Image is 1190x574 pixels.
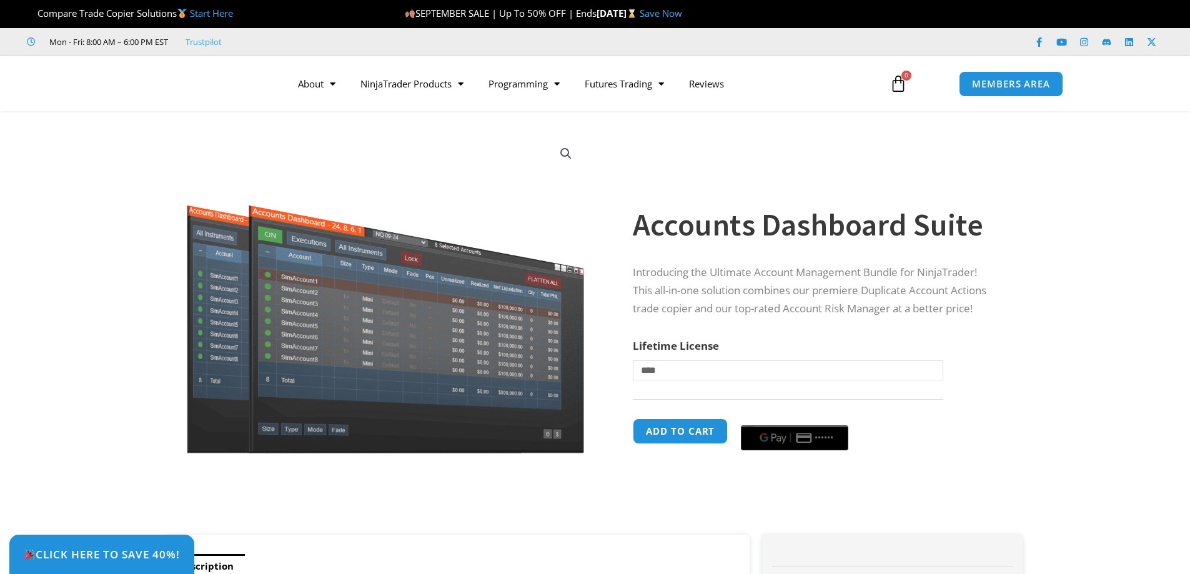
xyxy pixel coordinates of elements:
[738,417,851,418] iframe: Secure payment input frame
[185,133,587,453] img: Screenshot 2024-08-26 155710eeeee
[405,7,597,19] span: SEPTEMBER SALE | Up To 50% OFF | Ends
[127,61,261,106] img: LogoAI | Affordable Indicators – NinjaTrader
[46,34,168,49] span: Mon - Fri: 8:00 AM – 6:00 PM EST
[285,69,348,98] a: About
[972,79,1050,89] span: MEMBERS AREA
[555,142,577,165] a: View full-screen image gallery
[9,535,194,574] a: 🎉Click Here to save 40%!
[405,9,415,18] img: 🍂
[871,66,926,102] a: 0
[348,69,476,98] a: NinjaTrader Products
[633,264,998,318] p: Introducing the Ultimate Account Management Bundle for NinjaTrader! This all-in-one solution comb...
[633,203,998,247] h1: Accounts Dashboard Suite
[476,69,572,98] a: Programming
[959,71,1063,97] a: MEMBERS AREA
[177,9,187,18] img: 🥇
[27,7,233,19] span: Compare Trade Copier Solutions
[677,69,736,98] a: Reviews
[815,433,834,442] text: ••••••
[640,7,682,19] a: Save Now
[572,69,677,98] a: Futures Trading
[633,387,652,395] a: Clear options
[27,9,37,18] img: 🏆
[633,339,719,353] label: Lifetime License
[633,418,728,444] button: Add to cart
[186,34,222,49] a: Trustpilot
[741,425,848,450] button: Buy with GPay
[285,69,875,98] nav: Menu
[597,7,640,19] strong: [DATE]
[190,7,233,19] a: Start Here
[24,549,35,560] img: 🎉
[24,549,180,560] span: Click Here to save 40%!
[627,9,637,18] img: ⌛
[901,71,911,81] span: 0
